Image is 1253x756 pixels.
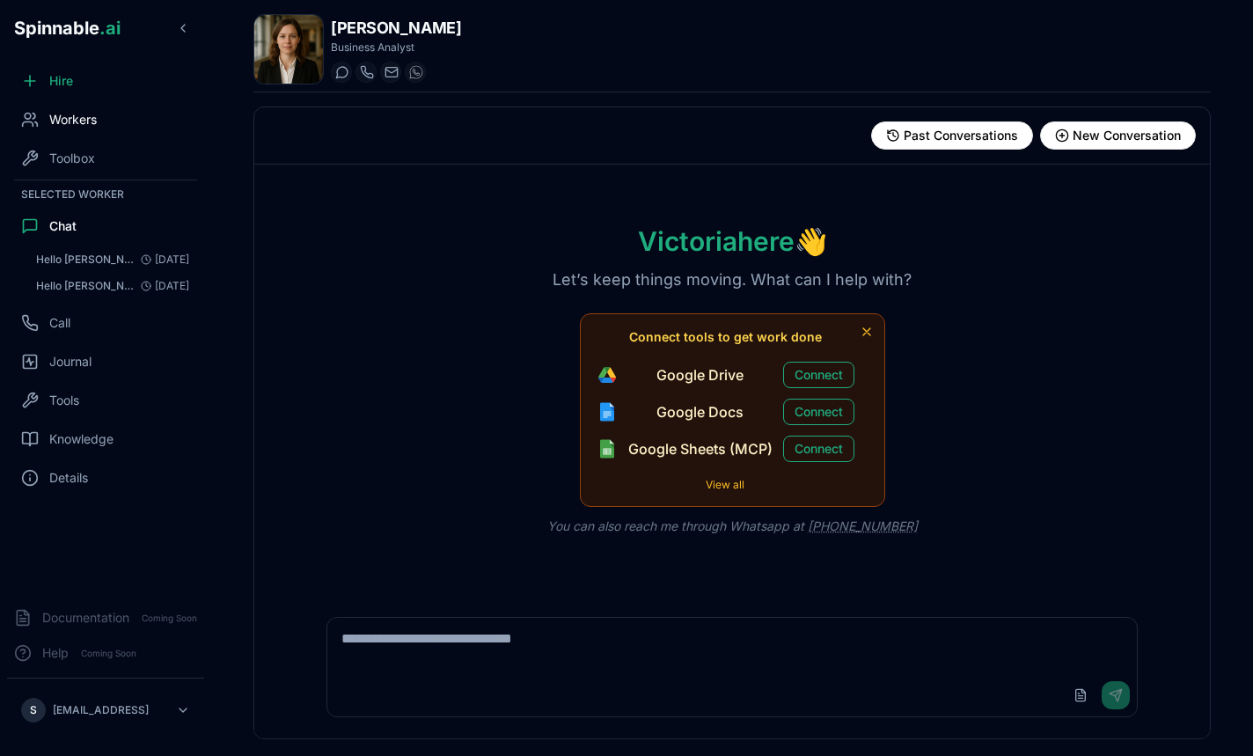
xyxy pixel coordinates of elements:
[49,217,77,235] span: Chat
[254,15,323,84] img: Victoria Lewis
[49,72,73,90] span: Hire
[380,62,401,83] button: Send email to victoria.lewis@getspinnable.ai
[628,364,773,385] span: Google Drive
[904,127,1018,144] span: Past Conversations
[628,438,773,459] span: Google Sheets (MCP)
[331,62,352,83] button: Start a chat with Victoria Lewis
[1073,127,1181,144] span: New Conversation
[7,184,204,205] div: Selected Worker
[795,225,827,257] span: wave
[628,401,773,422] span: Google Docs
[783,399,854,425] button: Connect
[99,18,121,39] span: .ai
[134,253,189,267] span: [DATE]
[519,517,946,535] p: You can also reach me through Whatsapp at
[1040,121,1196,150] button: Start new conversation
[76,645,142,662] span: Coming Soon
[49,111,97,128] span: Workers
[49,392,79,409] span: Tools
[706,478,744,492] a: View all
[808,518,918,533] a: [PHONE_NUMBER]
[409,65,423,79] img: WhatsApp
[49,469,88,487] span: Details
[136,610,202,627] span: Coming Soon
[28,274,197,298] button: Open conversation: Hello Victoria
[331,16,461,40] h1: [PERSON_NAME]
[355,62,377,83] button: Start a call with Victoria Lewis
[14,18,121,39] span: Spinnable
[405,62,426,83] button: WhatsApp
[53,703,149,717] p: [EMAIL_ADDRESS]
[783,362,854,388] button: Connect
[28,247,197,272] button: Open conversation: Hello Victoria, please analyze this file and give me a PDF document with the i...
[49,150,95,167] span: Toolbox
[49,314,70,332] span: Call
[30,703,37,717] span: S
[597,401,618,422] img: Google Docs
[871,121,1033,150] button: View past conversations
[134,279,189,293] span: [DATE]
[524,268,940,292] p: Let’s keep things moving. What can I help with?
[597,438,618,459] img: Google Sheets (MCP)
[49,353,92,371] span: Journal
[610,225,855,257] h1: Victoria here
[14,693,197,728] button: S[EMAIL_ADDRESS]
[49,430,114,448] span: Knowledge
[856,321,877,342] button: Dismiss tool suggestions
[629,328,822,346] span: Connect tools to get work done
[42,644,69,662] span: Help
[36,279,134,293] span: Hello Victoria: Hello! How can I help you today?
[36,253,134,267] span: Hello Victoria, please analyze this file and give me a PDF document with the insights you find: H...
[331,40,461,55] p: Business Analyst
[42,609,129,627] span: Documentation
[783,436,854,462] button: Connect
[597,364,618,385] img: Google Drive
